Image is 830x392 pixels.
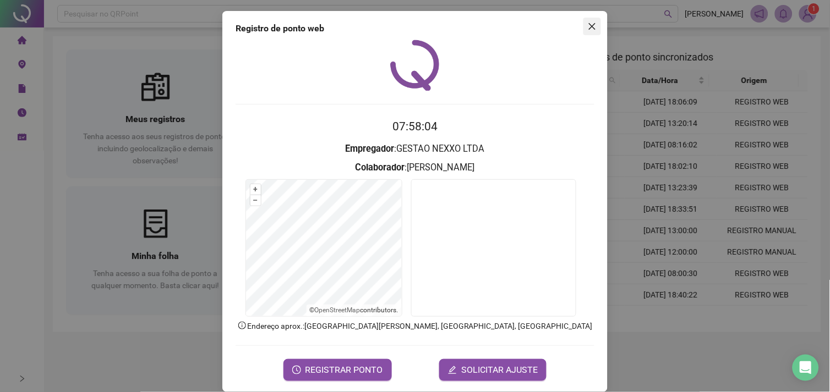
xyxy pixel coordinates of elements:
[439,359,547,381] button: editSOLICITAR AJUSTE
[283,359,392,381] button: REGISTRAR PONTO
[583,18,601,35] button: Close
[236,142,594,156] h3: : GESTAO NEXXO LTDA
[236,161,594,175] h3: : [PERSON_NAME]
[310,306,398,314] li: © contributors.
[237,321,247,330] span: info-circle
[315,306,361,314] a: OpenStreetMap
[250,195,261,206] button: –
[448,366,457,374] span: edit
[236,22,594,35] div: Registro de ponto web
[356,162,405,173] strong: Colaborador
[461,363,538,377] span: SOLICITAR AJUSTE
[392,120,438,133] time: 07:58:04
[390,40,440,91] img: QRPoint
[236,320,594,332] p: Endereço aprox. : [GEOGRAPHIC_DATA][PERSON_NAME], [GEOGRAPHIC_DATA], [GEOGRAPHIC_DATA]
[305,363,383,377] span: REGISTRAR PONTO
[292,366,301,374] span: clock-circle
[346,143,395,154] strong: Empregador
[588,22,597,31] span: close
[250,184,261,195] button: +
[793,355,819,381] div: Open Intercom Messenger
